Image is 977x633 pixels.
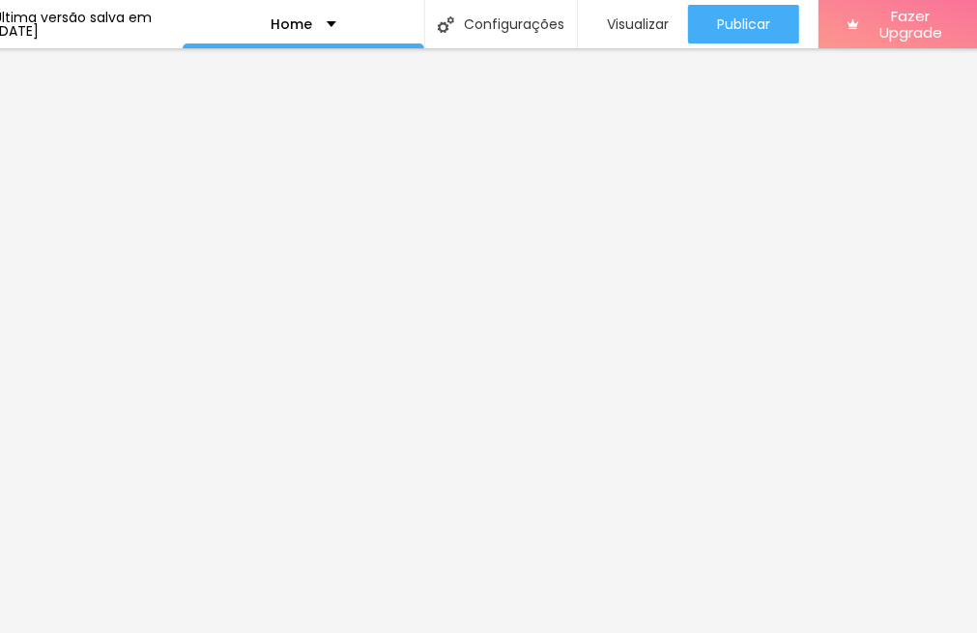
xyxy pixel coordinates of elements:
[271,17,312,31] p: Home
[607,16,669,32] span: Visualizar
[578,5,688,43] button: Visualizar
[717,16,770,32] span: Publicar
[438,16,454,33] img: Icone
[688,5,799,43] button: Publicar
[867,8,955,42] span: Fazer Upgrade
